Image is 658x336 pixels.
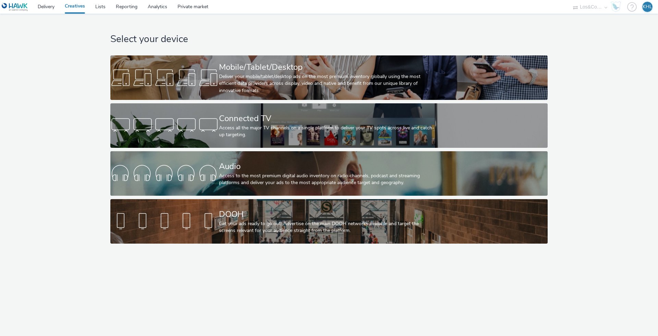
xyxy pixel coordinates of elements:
div: Get your ads ready to go out! Advertise on the main DOOH networks available and target the screen... [219,220,436,234]
div: DOOH [219,208,436,220]
a: AudioAccess to the most premium digital audio inventory on radio channels, podcast and streaming ... [110,151,547,196]
a: Connected TVAccess all the major TV channels on a single platform to deliver your TV spots across... [110,103,547,148]
div: KHL [643,2,652,12]
a: Hawk Academy [611,1,624,12]
div: Access all the major TV channels on a single platform to deliver your TV spots across live and ca... [219,125,436,139]
img: Hawk Academy [611,1,621,12]
img: undefined Logo [2,3,28,11]
div: Audio [219,160,436,172]
div: Mobile/Tablet/Desktop [219,61,436,73]
div: Access to the most premium digital audio inventory on radio channels, podcast and streaming platf... [219,172,436,186]
a: Mobile/Tablet/DesktopDeliver your mobile/tablet/desktop ads on the most premium inventory globall... [110,55,547,100]
div: Connected TV [219,113,436,125]
a: DOOHGet your ads ready to go out! Advertise on the main DOOH networks available and target the sc... [110,199,547,244]
h1: Select your device [110,33,547,46]
div: Deliver your mobile/tablet/desktop ads on the most premium inventory globally using the most effi... [219,73,436,94]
